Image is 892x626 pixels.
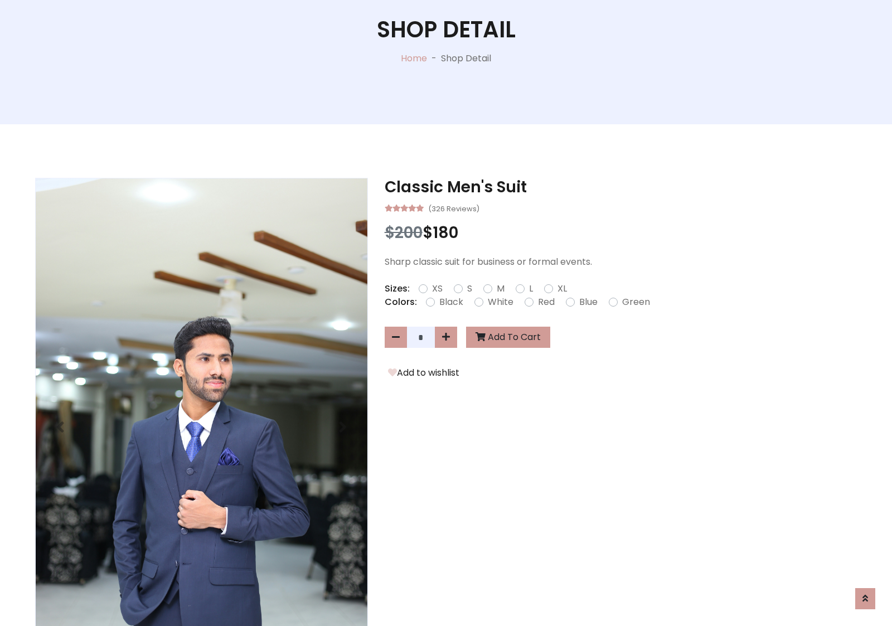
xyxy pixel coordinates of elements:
p: Colors: [385,295,417,309]
label: S [467,282,472,295]
label: M [497,282,505,295]
label: L [529,282,533,295]
p: - [427,52,441,65]
label: Red [538,295,555,309]
h1: Shop Detail [377,16,516,43]
label: Green [622,295,650,309]
label: XL [557,282,567,295]
label: Blue [579,295,598,309]
h3: Classic Men's Suit [385,178,857,197]
button: Add to wishlist [385,366,463,380]
button: Add To Cart [466,327,550,348]
a: Home [401,52,427,65]
span: $200 [385,222,423,244]
label: XS [432,282,443,295]
label: Black [439,295,463,309]
p: Sharp classic suit for business or formal events. [385,255,857,269]
p: Shop Detail [441,52,491,65]
small: (326 Reviews) [428,201,479,215]
h3: $ [385,224,857,242]
label: White [488,295,513,309]
span: 180 [433,222,458,244]
p: Sizes: [385,282,410,295]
